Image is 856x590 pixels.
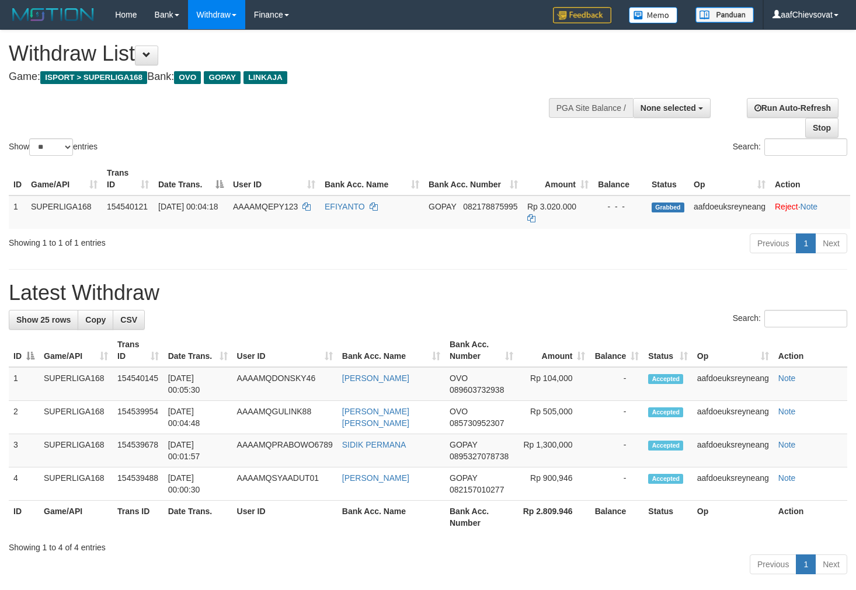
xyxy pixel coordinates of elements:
span: Show 25 rows [16,315,71,324]
th: Date Trans. [163,501,232,534]
th: User ID: activate to sort column ascending [232,334,337,367]
input: Search: [764,310,847,327]
span: None selected [641,103,696,113]
span: Grabbed [652,203,684,212]
a: Reject [775,202,798,211]
span: Copy 089603732938 to clipboard [450,385,504,395]
th: Game/API: activate to sort column ascending [39,334,113,367]
span: OVO [450,373,468,383]
td: 3 [9,434,39,467]
td: 154539954 [113,401,163,434]
span: AAAAMQEPY123 [233,202,298,211]
a: Show 25 rows [9,310,78,330]
button: None selected [633,98,711,118]
td: aafdoeuksreyneang [693,367,774,401]
a: Note [778,473,796,483]
span: LINKAJA [243,71,287,84]
th: Rp 2.809.946 [518,501,590,534]
span: OVO [450,407,468,416]
th: Action [774,334,847,367]
td: Rp 900,946 [518,467,590,501]
a: Note [778,440,796,449]
a: Stop [805,118,838,138]
th: ID: activate to sort column descending [9,334,39,367]
td: 2 [9,401,39,434]
td: [DATE] 00:04:48 [163,401,232,434]
td: aafdoeuksreyneang [693,401,774,434]
td: Rp 104,000 [518,367,590,401]
th: Balance [593,162,647,195]
th: Date Trans.: activate to sort column ascending [163,334,232,367]
div: - - - [598,201,642,212]
a: [PERSON_NAME] [342,373,409,383]
th: Bank Acc. Number: activate to sort column ascending [424,162,523,195]
td: AAAAMQSYAADUT01 [232,467,337,501]
td: - [590,467,643,501]
a: Previous [750,554,796,574]
th: User ID [232,501,337,534]
td: aafdoeuksreyneang [689,195,770,229]
span: Copy 0895327078738 to clipboard [450,452,509,461]
a: Copy [78,310,113,330]
h1: Latest Withdraw [9,281,847,305]
td: AAAAMQDONSKY46 [232,367,337,401]
label: Search: [733,310,847,327]
td: SUPERLIGA168 [39,434,113,467]
span: GOPAY [450,473,477,483]
td: [DATE] 00:00:30 [163,467,232,501]
span: GOPAY [429,202,456,211]
th: Bank Acc. Name: activate to sort column ascending [320,162,424,195]
span: Accepted [648,407,683,417]
th: User ID: activate to sort column ascending [228,162,320,195]
label: Show entries [9,138,98,156]
a: Next [815,233,847,253]
span: Copy [85,315,106,324]
th: Game/API [39,501,113,534]
div: PGA Site Balance / [549,98,633,118]
div: Showing 1 to 4 of 4 entries [9,537,847,553]
td: 1 [9,195,26,229]
img: Feedback.jpg [553,7,611,23]
a: [PERSON_NAME] [342,473,409,483]
th: Status [643,501,692,534]
td: - [590,401,643,434]
td: - [590,367,643,401]
h1: Withdraw List [9,42,559,65]
td: 154540145 [113,367,163,401]
td: 154539678 [113,434,163,467]
span: Accepted [648,474,683,484]
th: Op [693,501,774,534]
td: aafdoeuksreyneang [693,434,774,467]
th: Op: activate to sort column ascending [689,162,770,195]
span: ISPORT > SUPERLIGA168 [40,71,147,84]
th: Bank Acc. Number: activate to sort column ascending [445,334,518,367]
td: SUPERLIGA168 [39,367,113,401]
span: GOPAY [450,440,477,449]
th: Bank Acc. Name: activate to sort column ascending [337,334,445,367]
span: Accepted [648,374,683,384]
td: · [770,195,850,229]
a: EFIYANTO [325,202,365,211]
th: Bank Acc. Name [337,501,445,534]
span: 154540121 [107,202,148,211]
span: Copy 082178875995 to clipboard [463,202,517,211]
th: Action [770,162,850,195]
td: [DATE] 00:05:30 [163,367,232,401]
td: AAAAMQGULINK88 [232,401,337,434]
a: Note [778,407,796,416]
span: GOPAY [204,71,241,84]
td: [DATE] 00:01:57 [163,434,232,467]
td: 1 [9,367,39,401]
th: Trans ID [113,501,163,534]
th: Action [774,501,847,534]
td: AAAAMQPRABOWO6789 [232,434,337,467]
div: Showing 1 to 1 of 1 entries [9,232,348,249]
a: [PERSON_NAME] [PERSON_NAME] [342,407,409,428]
a: 1 [796,233,816,253]
span: Copy 085730952307 to clipboard [450,418,504,428]
th: Status [647,162,689,195]
td: aafdoeuksreyneang [693,467,774,501]
td: SUPERLIGA168 [39,401,113,434]
a: Note [801,202,818,211]
th: Trans ID: activate to sort column ascending [113,334,163,367]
